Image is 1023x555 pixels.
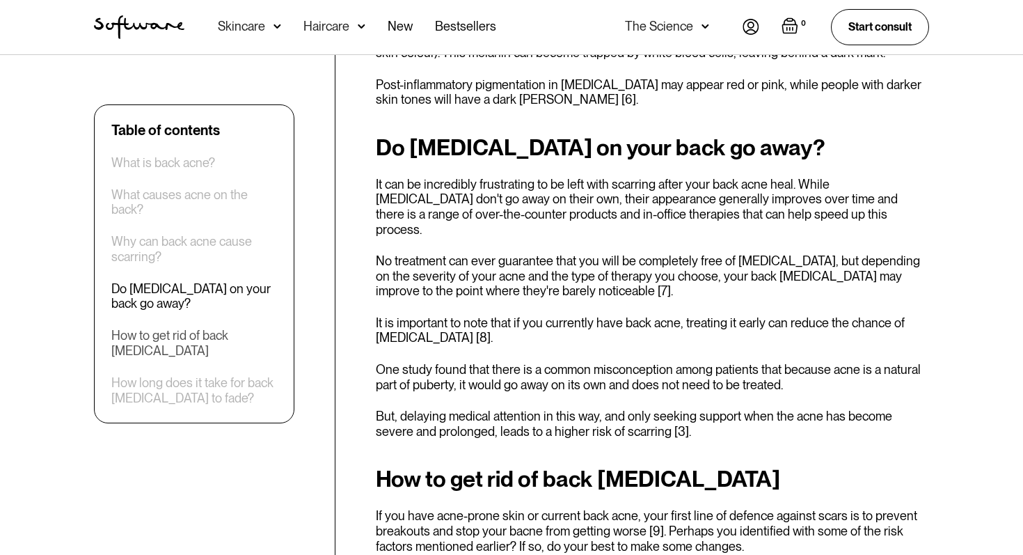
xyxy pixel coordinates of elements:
a: What causes acne on the back? [111,187,277,217]
p: Post-inflammatory pigmentation in [MEDICAL_DATA] may appear red or pink, while people with darker... [376,77,929,107]
p: If you have acne-prone skin or current back acne, your first line of defence against scars is to ... [376,508,929,554]
div: The Science [625,19,693,33]
a: Why can back acne cause scarring? [111,235,277,265]
img: arrow down [701,19,709,33]
a: How long does it take for back [MEDICAL_DATA] to fade? [111,375,277,405]
a: Open empty cart [782,17,809,37]
h2: How to get rid of back [MEDICAL_DATA] [376,467,929,492]
a: What is back acne? [111,155,215,171]
a: Do [MEDICAL_DATA] on your back go away? [111,281,277,311]
div: Haircare [303,19,349,33]
img: Software Logo [94,15,184,39]
p: No treatment can ever guarantee that you will be completely free of [MEDICAL_DATA], but depending... [376,253,929,299]
div: Table of contents [111,122,220,139]
img: arrow down [358,19,365,33]
img: arrow down [273,19,281,33]
p: One study found that there is a common misconception among patients that because acne is a natura... [376,362,929,392]
p: It is important to note that if you currently have back acne, treating it early can reduce the ch... [376,315,929,345]
h2: Do [MEDICAL_DATA] on your back go away? [376,135,929,160]
a: Start consult [831,9,929,45]
div: 0 [798,17,809,30]
a: home [94,15,184,39]
p: But, delaying medical attention in this way, and only seeking support when the acne has become se... [376,409,929,439]
p: It can be incredibly frustrating to be left with scarring after your back acne heal. While [MEDIC... [376,177,929,237]
div: Skincare [218,19,265,33]
a: How to get rid of back [MEDICAL_DATA] [111,329,277,359]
